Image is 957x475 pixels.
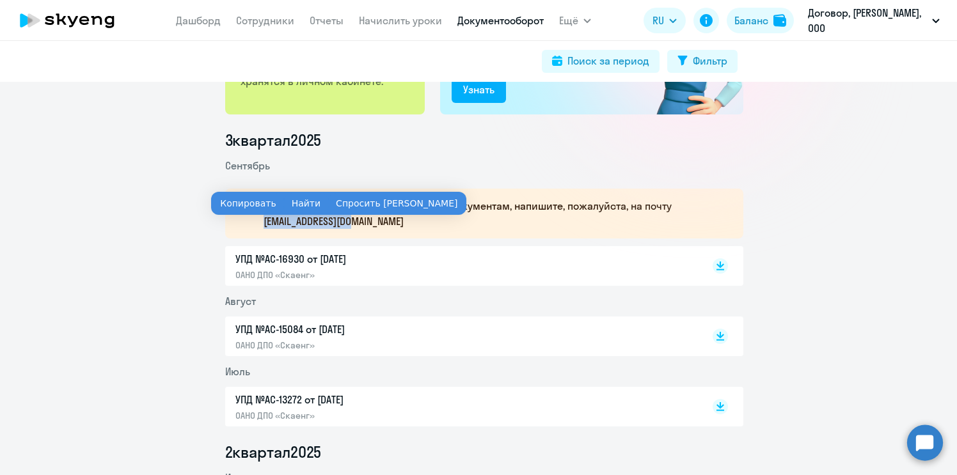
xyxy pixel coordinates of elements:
p: ОАНО ДПО «Скаенг» [235,269,504,281]
span: RU [652,13,664,28]
div: Баланс [734,13,768,28]
p: ОАНО ДПО «Скаенг» [235,410,504,421]
div: Фильтр [693,53,727,68]
div: Поиск за период [567,53,649,68]
span: Июль [225,365,250,378]
span: Август [225,295,256,308]
span: Сентябрь [225,159,270,172]
p: В случае возникновения вопросов по документам, напишите, пожалуйста, на почту [EMAIL_ADDRESS][DOM... [264,198,720,229]
a: УПД №AC-16930 от [DATE]ОАНО ДПО «Скаенг» [235,251,686,281]
a: Отчеты [310,14,344,27]
p: Договор, [PERSON_NAME], ООО [808,5,927,36]
img: balance [773,14,786,27]
button: Ещё [559,8,591,33]
li: 2 квартал 2025 [225,442,743,462]
p: ОАНО ДПО «Скаенг» [235,339,504,351]
button: Балансbalance [727,8,794,33]
a: УПД №AC-15084 от [DATE]ОАНО ДПО «Скаенг» [235,322,686,351]
a: Сотрудники [236,14,294,27]
div: Узнать [463,82,494,97]
a: Дашборд [176,14,221,27]
button: RU [644,8,686,33]
p: УПД №AC-16930 от [DATE] [235,251,504,267]
a: УПД №AC-13272 от [DATE]ОАНО ДПО «Скаенг» [235,392,686,421]
a: Документооборот [457,14,544,27]
button: Договор, [PERSON_NAME], ООО [802,5,946,36]
p: УПД №AC-13272 от [DATE] [235,392,504,407]
li: 3 квартал 2025 [225,130,743,150]
a: Начислить уроки [359,14,442,27]
button: Поиск за период [542,50,660,73]
span: Ещё [559,13,578,28]
p: УПД №AC-15084 от [DATE] [235,322,504,337]
button: Фильтр [667,50,738,73]
button: Узнать [452,77,506,103]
